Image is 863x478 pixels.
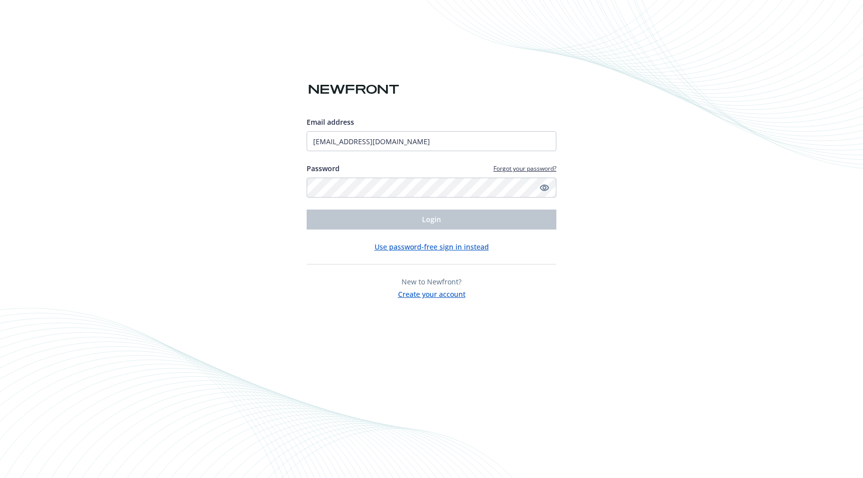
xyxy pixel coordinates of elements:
[422,215,441,224] span: Login
[307,163,340,174] label: Password
[375,241,489,252] button: Use password-free sign in instead
[307,210,556,230] button: Login
[307,117,354,127] span: Email address
[493,164,556,173] a: Forgot your password?
[307,178,556,198] input: Enter your password
[538,182,550,194] a: Show password
[402,277,461,286] span: New to Newfront?
[307,81,401,98] img: Newfront logo
[398,287,465,299] button: Create your account
[307,131,556,151] input: Enter your email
